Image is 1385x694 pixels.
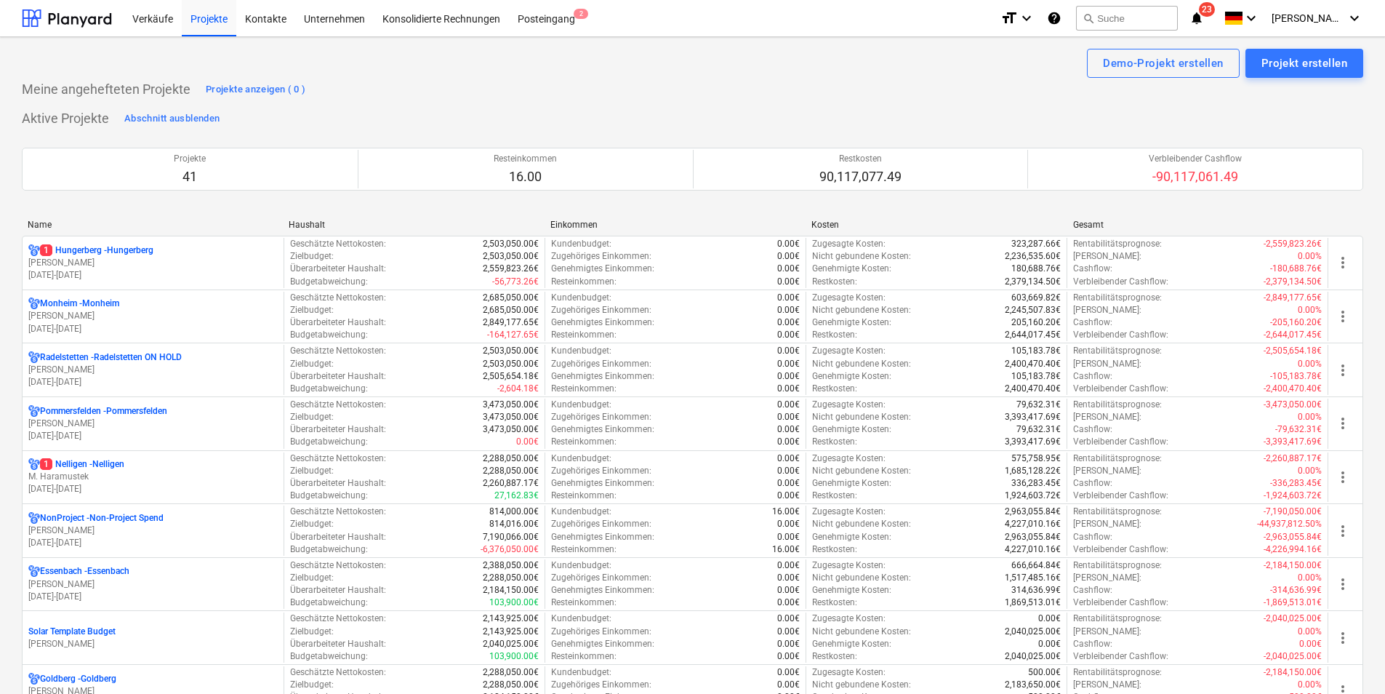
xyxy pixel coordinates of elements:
p: Genehmigtes Einkommen : [551,263,654,275]
p: Zugesagte Kosten : [812,559,886,572]
p: Zugehöriges Einkommen : [551,304,651,316]
div: Für das Projekt sind mehrere Währungen aktiviert [28,512,40,525]
p: 16.00 [494,168,557,186]
p: 0.00€ [777,436,800,448]
p: Überarbeiteter Haushalt : [290,423,386,436]
p: Zugesagte Kosten : [812,238,886,250]
p: Geschätzte Nettokosten : [290,399,386,411]
p: 1,924,603.72€ [1005,490,1061,502]
p: 2,503,050.00€ [483,238,539,250]
p: [DATE] - [DATE] [28,430,278,442]
p: [DATE] - [DATE] [28,591,278,603]
p: 4,227,010.16€ [1005,543,1061,556]
p: Zielbudget : [290,572,334,584]
p: 0.00% [1298,304,1322,316]
div: Für das Projekt sind mehrere Währungen aktiviert [28,405,40,418]
p: Überarbeiteter Haushalt : [290,316,386,329]
p: Zugehöriges Einkommen : [551,518,651,530]
p: Cashflow : [1073,423,1112,436]
p: Zugesagte Kosten : [812,292,886,304]
p: 2,288,050.00€ [483,452,539,465]
p: Genehmigte Kosten : [812,263,891,275]
p: Budgetabweichung : [290,383,368,395]
div: Für das Projekt sind mehrere Währungen aktiviert [28,565,40,578]
p: Restkosten [819,153,902,165]
div: Für das Projekt sind mehrere Währungen aktiviert [28,458,40,471]
p: Kundenbudget : [551,506,611,518]
p: Monheim - Monheim [40,298,119,310]
p: 105,183.78€ [1011,345,1061,357]
p: Rentabilitätsprognose : [1073,345,1162,357]
p: 7,190,066.00€ [483,531,539,543]
p: Rentabilitätsprognose : [1073,292,1162,304]
p: -164,127.65€ [487,329,539,341]
p: [PERSON_NAME] : [1073,411,1141,423]
p: 2,644,017.45€ [1005,329,1061,341]
p: 814,016.00€ [489,518,539,530]
p: [PERSON_NAME] : [1073,304,1141,316]
p: 0.00€ [777,399,800,411]
p: -56,773.26€ [492,276,539,288]
span: more_vert [1334,522,1352,540]
button: Abschnitt ausblenden [121,107,223,130]
p: 2,260,887.17€ [483,477,539,490]
p: Nelligen - Nelligen [40,458,124,471]
i: keyboard_arrow_down [1018,9,1035,27]
p: Zielbudget : [290,304,334,316]
i: notifications [1189,9,1204,27]
p: M. Haramustek [28,471,278,483]
p: NonProject - Non-Project Spend [40,512,164,525]
p: Kundenbudget : [551,292,611,304]
button: Projekte anzeigen ( 0 ) [202,78,310,101]
button: Suche [1076,6,1178,31]
p: 323,287.66€ [1011,238,1061,250]
span: 23 [1199,2,1215,17]
p: 2,288,050.00€ [483,465,539,477]
div: Projekt erstellen [1261,54,1347,73]
p: Rentabilitätsprognose : [1073,238,1162,250]
p: 41 [174,168,206,186]
p: 0.00€ [777,345,800,357]
p: Verbleibender Cashflow : [1073,276,1168,288]
p: Geschätzte Nettokosten : [290,238,386,250]
p: Verbleibender Cashflow : [1073,329,1168,341]
p: Kundenbudget : [551,399,611,411]
p: Zugehöriges Einkommen : [551,411,651,423]
p: Rentabilitätsprognose : [1073,452,1162,465]
p: 0.00% [1298,358,1322,370]
p: 2,400,470.40€ [1005,383,1061,395]
p: Projekte [174,153,206,165]
span: 2 [574,9,588,19]
p: 2,685,050.00€ [483,292,539,304]
p: 27,162.83€ [494,490,539,502]
p: 0.00% [1298,572,1322,584]
p: 2,849,177.65€ [483,316,539,329]
span: search [1083,12,1094,24]
p: 2,400,470.40€ [1005,358,1061,370]
p: Überarbeiteter Haushalt : [290,263,386,275]
p: 2,963,055.84€ [1005,531,1061,543]
p: -3,473,050.00€ [1264,399,1322,411]
p: [PERSON_NAME] [28,257,278,269]
p: -2,559,823.26€ [1264,238,1322,250]
p: Zugehöriges Einkommen : [551,465,651,477]
p: -1,924,603.72€ [1264,490,1322,502]
p: 2,505,654.18€ [483,370,539,383]
p: 2,245,507.83€ [1005,304,1061,316]
p: [PERSON_NAME] : [1073,572,1141,584]
p: Verbleibender Cashflow : [1073,383,1168,395]
p: Budgetabweichung : [290,543,368,556]
p: 2,963,055.84€ [1005,506,1061,518]
p: Cashflow : [1073,531,1112,543]
p: 3,473,050.00€ [483,423,539,436]
p: 0.00€ [777,572,800,584]
p: Genehmigtes Einkommen : [551,477,654,490]
p: Genehmigtes Einkommen : [551,531,654,543]
p: Geschätzte Nettokosten : [290,506,386,518]
p: Überarbeiteter Haushalt : [290,477,386,490]
p: Goldberg - Goldberg [40,673,116,685]
p: Geschätzte Nettokosten : [290,345,386,357]
p: 0.00€ [777,238,800,250]
p: 0.00% [1298,465,1322,477]
p: [PERSON_NAME] [28,525,278,537]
